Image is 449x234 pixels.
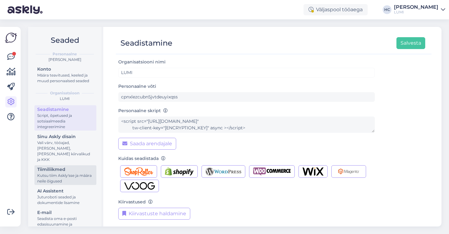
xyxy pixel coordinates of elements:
[394,5,438,10] div: [PERSON_NAME]
[37,106,94,113] div: Seadistamine
[37,113,94,130] div: Script, õpetused ja sotsiaalmeedia integreerimine
[5,32,17,44] img: Askly Logo
[253,167,291,176] img: Woocommerce
[34,132,96,163] a: Sinu Askly disainVali värv, tööajad, [PERSON_NAME], [PERSON_NAME] kiirvalikud ja KKK
[394,10,438,15] div: LUMI
[165,167,194,176] img: Shopify
[53,51,77,57] b: Personaalne
[118,59,168,65] label: Organisatsiooni nimi
[33,34,96,46] h2: Seaded
[118,199,153,205] label: Kiirvastused
[118,83,156,90] label: Personaalne võti
[37,216,94,233] div: Seadista oma e-posti edasisuunamine ja [PERSON_NAME]
[124,167,153,176] img: Shoproller
[50,90,79,96] b: Organisatsioon
[34,165,96,185] a: TiimiliikmedKutsu tiim Askly'sse ja määra neile õigused
[394,5,445,15] a: [PERSON_NAME]LUMI
[124,182,155,190] img: Voog
[118,208,190,220] button: Kiirvastuste haldamine
[120,37,172,49] div: Seadistamine
[37,140,94,162] div: Vali värv, tööajad, [PERSON_NAME], [PERSON_NAME] kiirvalikud ja KKK
[37,173,94,184] div: Kutsu tiim Askly'sse ja määra neile õigused
[118,68,375,77] input: ABC Corporation
[33,57,96,62] div: [PERSON_NAME]
[37,72,94,84] div: Määra teavitused, keeled ja muud personaalsed seaded
[34,65,96,85] a: KontoMäära teavitused, keeled ja muud personaalsed seaded
[37,188,94,194] div: AI Assistent
[304,4,368,15] div: Väljaspool tööaega
[118,155,166,162] label: Kuidas seadistada
[37,133,94,140] div: Sinu Askly disain
[335,167,362,176] img: Magento
[396,37,425,49] button: Salvesta
[34,208,96,234] a: E-mailSeadista oma e-posti edasisuunamine ja [PERSON_NAME]
[118,117,375,133] textarea: <script src="[URL][DOMAIN_NAME]" tw-client-key="[ENCRYPTION_KEY]" async ></script>
[118,138,176,150] button: Saada arendajale
[37,209,94,216] div: E-mail
[303,167,324,176] img: Wix
[34,105,96,131] a: SeadistamineScript, õpetused ja sotsiaalmeedia integreerimine
[37,194,94,206] div: Juturoboti seaded ja dokumentide lisamine
[383,5,391,14] div: HC
[37,166,94,173] div: Tiimiliikmed
[34,187,96,207] a: AI AssistentJuturoboti seaded ja dokumentide lisamine
[118,107,168,114] label: Personaalne skript
[206,167,242,176] img: Wordpress
[37,66,94,72] div: Konto
[33,96,96,102] div: LUMI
